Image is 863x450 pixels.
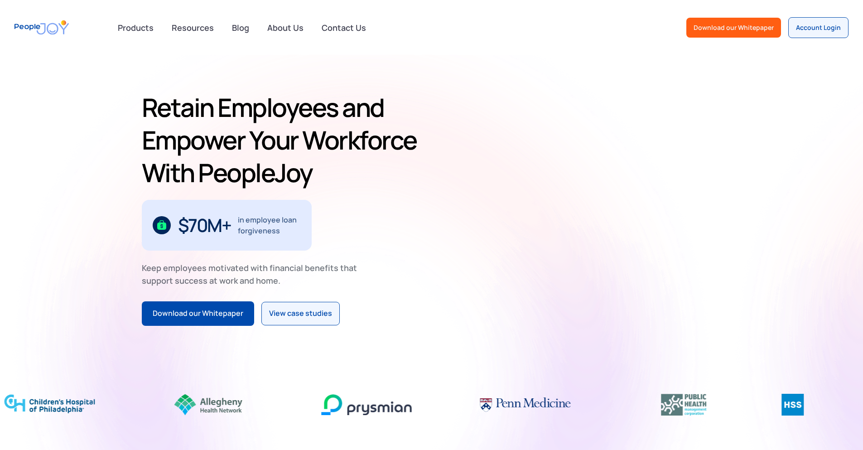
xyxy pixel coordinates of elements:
[796,23,841,32] div: Account Login
[316,18,371,38] a: Contact Us
[153,308,243,319] div: Download our Whitepaper
[686,18,781,38] a: Download our Whitepaper
[269,308,332,319] div: View case studies
[227,18,255,38] a: Blog
[261,302,340,325] a: View case studies
[142,301,254,326] a: Download our Whitepaper
[788,17,849,38] a: Account Login
[142,91,428,189] h1: Retain Employees and Empower Your Workforce With PeopleJoy
[694,23,774,32] div: Download our Whitepaper
[142,261,365,287] div: Keep employees motivated with financial benefits that support success at work and home.
[112,19,159,37] div: Products
[166,18,219,38] a: Resources
[178,218,231,232] div: $70M+
[142,200,312,251] div: 1 / 3
[14,15,69,40] a: home
[262,18,309,38] a: About Us
[238,214,301,236] div: in employee loan forgiveness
